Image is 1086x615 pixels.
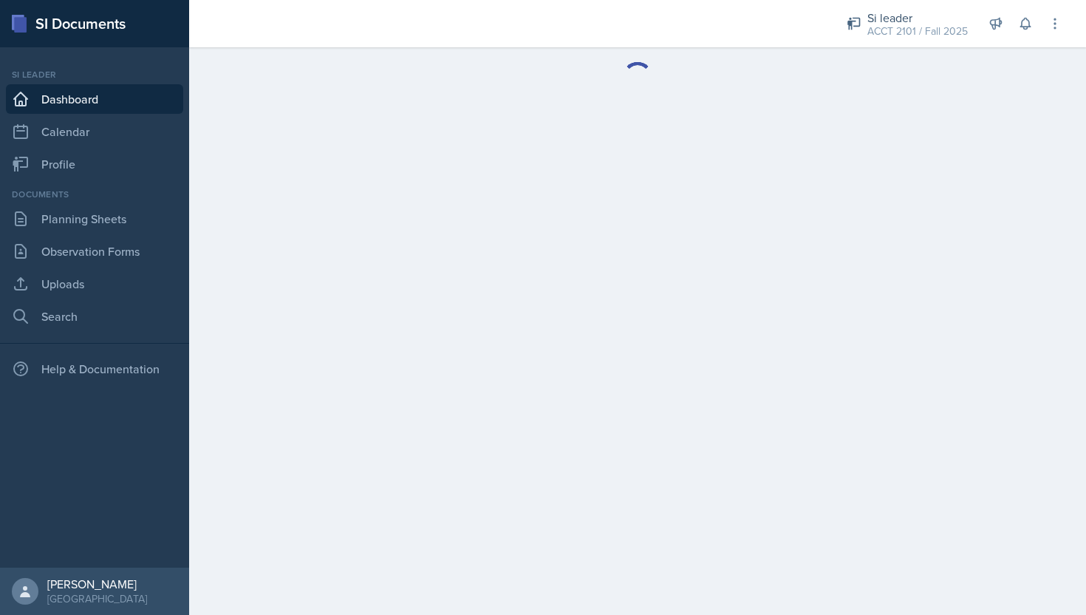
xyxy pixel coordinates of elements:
a: Uploads [6,269,183,299]
a: Planning Sheets [6,204,183,234]
a: Observation Forms [6,237,183,266]
div: Si leader [6,68,183,81]
div: Help & Documentation [6,354,183,384]
div: [PERSON_NAME] [47,577,147,591]
a: Dashboard [6,84,183,114]
div: [GEOGRAPHIC_DATA] [47,591,147,606]
a: Search [6,302,183,331]
div: Si leader [867,9,968,27]
div: ACCT 2101 / Fall 2025 [867,24,968,39]
a: Profile [6,149,183,179]
a: Calendar [6,117,183,146]
div: Documents [6,188,183,201]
